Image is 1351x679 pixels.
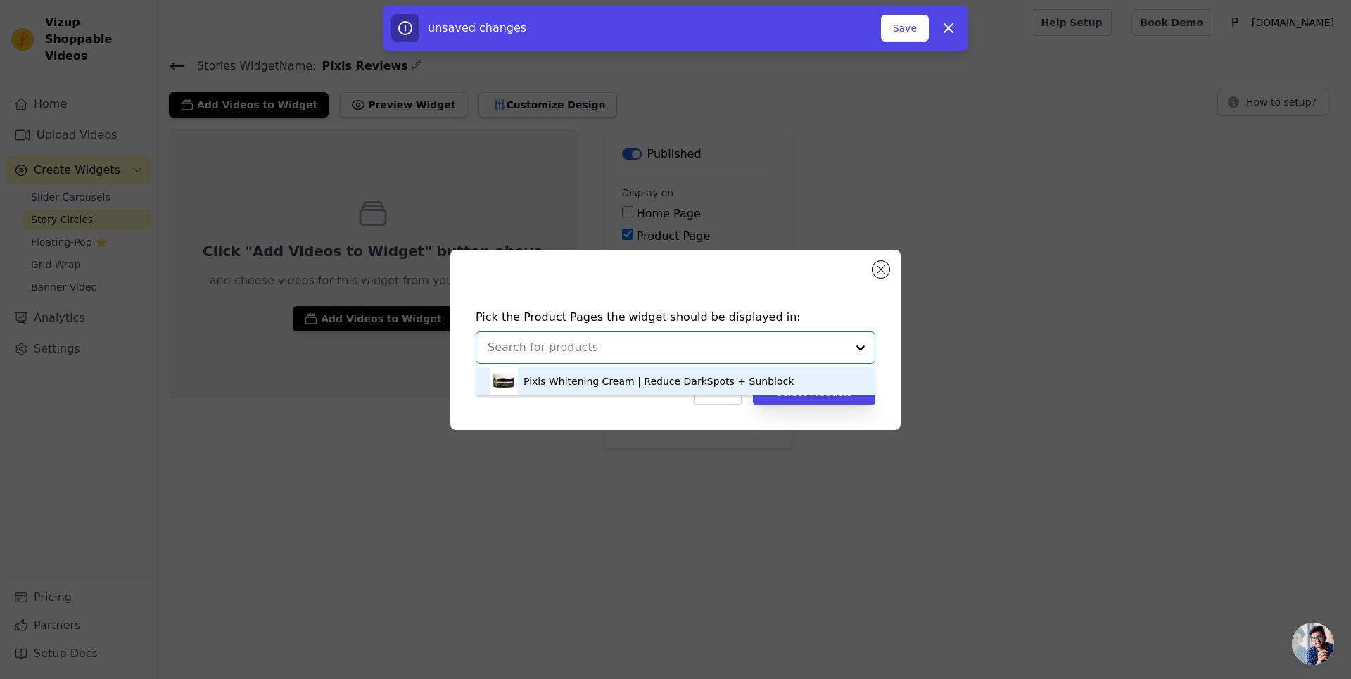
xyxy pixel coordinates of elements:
div: Pixis Whitening Cream | Reduce DarkSpots + Sunblock [524,374,794,388]
button: Save [881,15,929,42]
span: unsaved changes [428,21,526,34]
img: product thumbnail [490,367,518,395]
input: Search for products [488,339,846,356]
button: Close modal [873,261,889,278]
h4: Pick the Product Pages the widget should be displayed in: [476,309,875,326]
a: Open chat [1292,623,1334,665]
